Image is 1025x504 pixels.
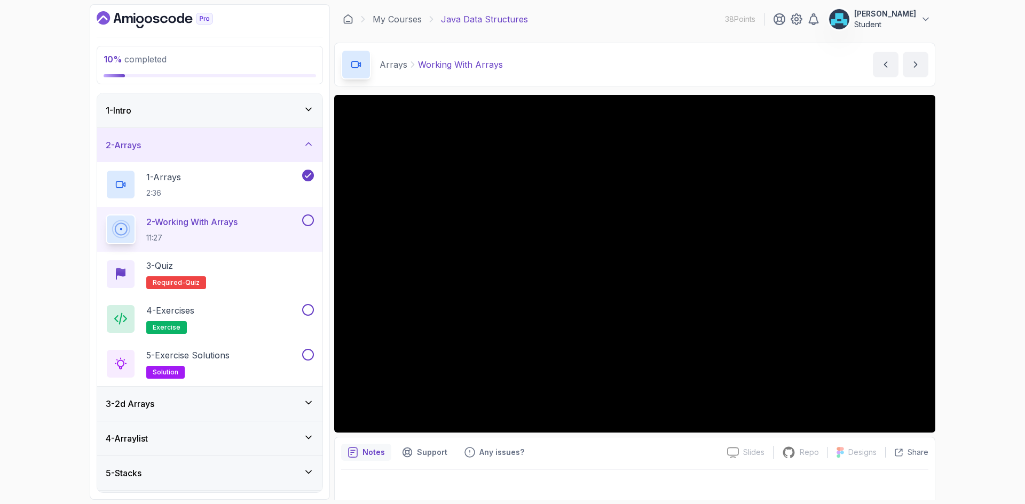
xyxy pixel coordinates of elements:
[343,14,353,25] a: Dashboard
[903,52,928,77] button: next content
[97,421,322,455] button: 4-Arraylist
[104,54,167,65] span: completed
[106,214,314,244] button: 2-Working With Arrays11:27
[185,278,200,287] span: quiz
[873,52,898,77] button: previous content
[417,447,447,458] p: Support
[106,397,154,410] h3: 3 - 2d Arrays
[362,447,385,458] p: Notes
[885,447,928,458] button: Share
[106,467,141,479] h3: 5 - Stacks
[146,233,238,243] p: 11:27
[458,444,531,461] button: Feedback button
[959,437,1025,488] iframe: chat widget
[829,9,931,30] button: user profile image[PERSON_NAME]Student
[396,444,454,461] button: Support button
[153,278,185,287] span: Required-
[97,11,238,28] a: Dashboard
[373,13,422,26] a: My Courses
[829,9,849,29] img: user profile image
[479,447,524,458] p: Any issues?
[146,304,194,317] p: 4 - Exercises
[908,447,928,458] p: Share
[441,13,528,26] p: Java Data Structures
[106,170,314,199] button: 1-Arrays2:36
[106,349,314,379] button: 5-Exercise Solutionssolution
[97,456,322,490] button: 5-Stacks
[153,368,178,377] span: solution
[848,447,877,458] p: Designs
[334,95,935,433] iframe: 2 - Working with Arrays
[146,188,181,198] p: 2:36
[106,304,314,334] button: 4-Exercisesexercise
[104,54,122,65] span: 10 %
[97,387,322,421] button: 3-2d Arrays
[146,215,238,228] p: 2 - Working With Arrays
[106,104,131,117] h3: 1 - Intro
[380,58,407,71] p: Arrays
[854,9,916,19] p: [PERSON_NAME]
[106,139,141,151] h3: 2 - Arrays
[97,128,322,162] button: 2-Arrays
[106,259,314,289] button: 3-QuizRequired-quiz
[97,93,322,127] button: 1-Intro
[153,323,180,332] span: exercise
[743,447,764,458] p: Slides
[146,171,181,183] p: 1 - Arrays
[725,14,755,25] p: 38 Points
[341,444,391,461] button: notes button
[106,432,148,445] h3: 4 - Arraylist
[418,58,503,71] p: Working With Arrays
[800,447,819,458] p: Repo
[146,259,173,272] p: 3 - Quiz
[854,19,916,30] p: Student
[146,349,230,362] p: 5 - Exercise Solutions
